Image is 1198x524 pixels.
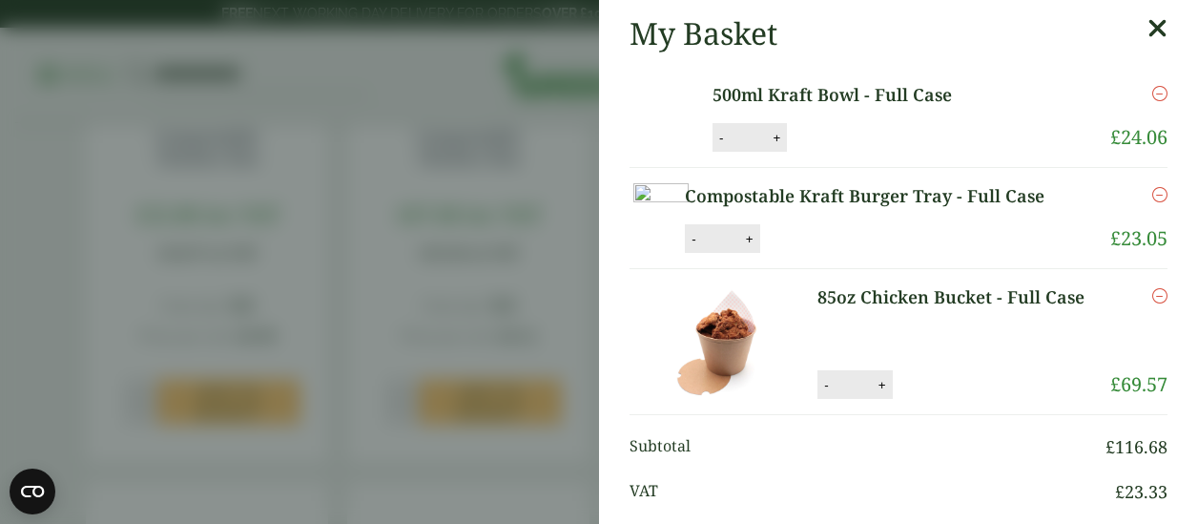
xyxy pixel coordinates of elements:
bdi: 23.33 [1115,480,1167,503]
button: - [818,377,834,393]
a: Remove this item [1152,183,1167,206]
button: + [740,231,759,247]
a: 500ml Kraft Bowl - Full Case [713,82,1031,108]
span: £ [1105,435,1115,458]
a: Remove this item [1152,284,1167,307]
span: £ [1110,225,1121,251]
button: Open CMP widget [10,469,55,514]
span: £ [1110,371,1121,397]
span: Subtotal [630,434,1105,460]
span: VAT [630,479,1115,505]
button: - [686,231,701,247]
a: 85oz Chicken Bucket - Full Case [817,284,1097,310]
bdi: 69.57 [1110,371,1167,397]
h2: My Basket [630,15,777,52]
bdi: 23.05 [1110,225,1167,251]
span: £ [1115,480,1125,503]
img: 750ml Kraft Salad Bowl-Full Case of-0 [633,82,716,144]
button: + [767,130,786,146]
bdi: 116.68 [1105,435,1167,458]
span: £ [1110,124,1121,150]
a: Compostable Kraft Burger Tray - Full Case [685,183,1077,209]
button: - [713,130,729,146]
button: + [873,377,892,393]
a: Remove this item [1152,82,1167,105]
bdi: 24.06 [1110,124,1167,150]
